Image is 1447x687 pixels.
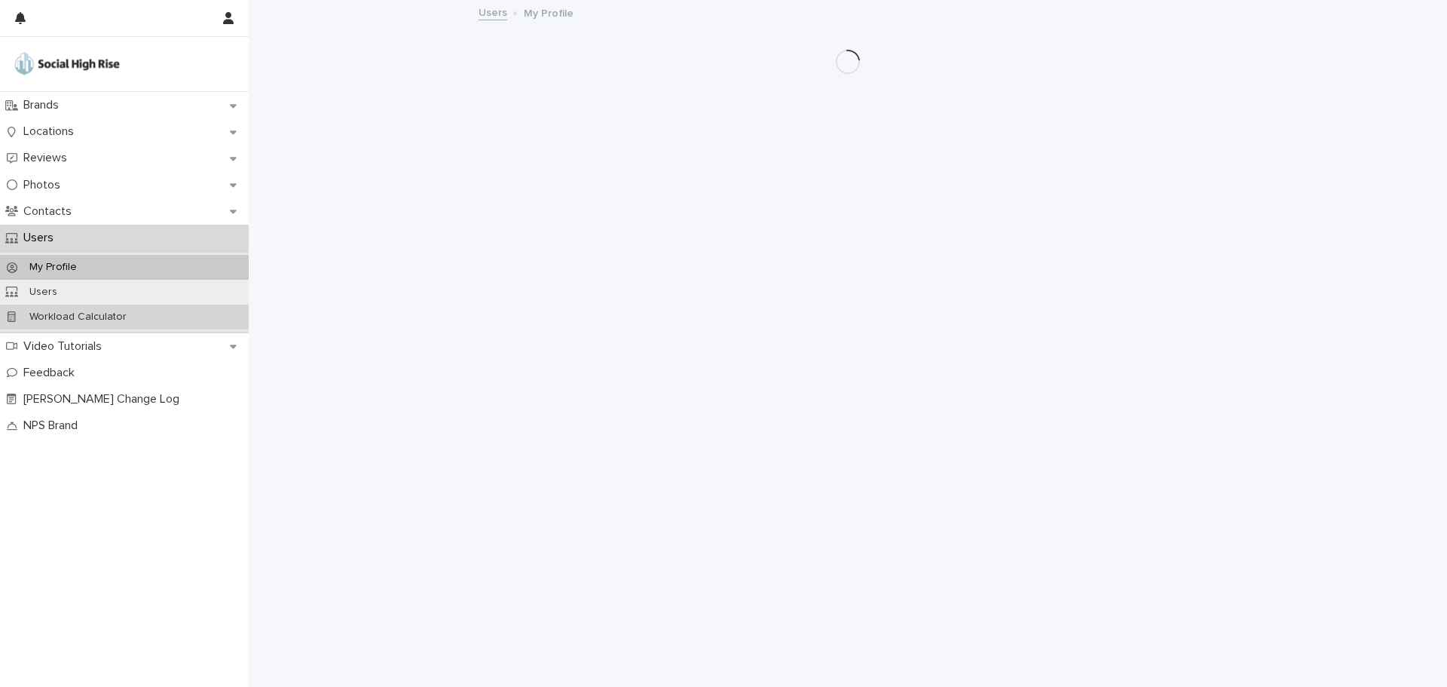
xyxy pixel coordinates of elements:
a: Users [479,3,507,20]
p: Users [17,231,66,245]
p: Workload Calculator [17,311,139,324]
img: o5DnuTxEQV6sW9jFYBBf [12,49,122,79]
p: My Profile [524,4,574,20]
p: My Profile [17,261,89,274]
p: [PERSON_NAME] Change Log [17,392,191,406]
p: Feedback [17,366,87,380]
p: Brands [17,98,71,112]
p: Reviews [17,151,79,165]
p: NPS Brand [17,419,90,433]
p: Video Tutorials [17,339,114,354]
p: Contacts [17,204,84,219]
p: Users [17,286,69,299]
p: Photos [17,178,72,192]
p: Locations [17,124,86,139]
